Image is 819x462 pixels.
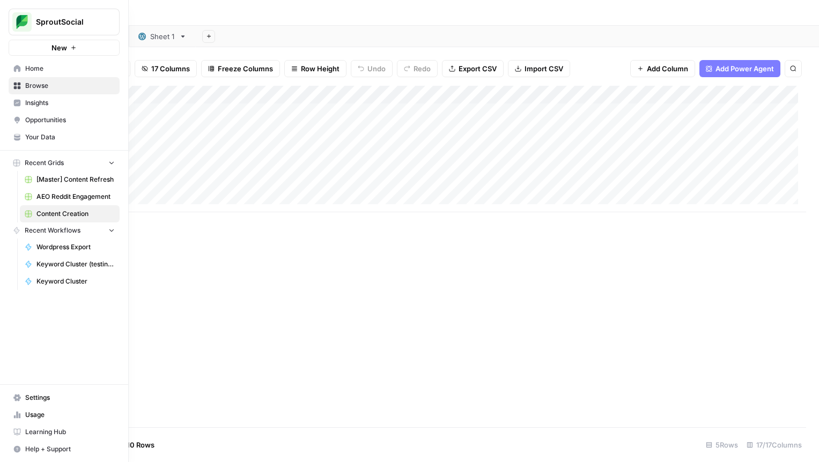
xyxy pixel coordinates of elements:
a: [Master] Content Refresh [20,171,120,188]
a: Wordpress Export [20,239,120,256]
a: Learning Hub [9,423,120,441]
img: SproutSocial Logo [12,12,32,32]
button: Recent Workflows [9,222,120,239]
span: SproutSocial [36,17,101,27]
span: Add 10 Rows [112,439,154,450]
span: Undo [367,63,386,74]
span: Keyword Cluster (testing copy) [36,259,115,269]
a: Opportunities [9,111,120,129]
span: Recent Workflows [25,226,80,235]
button: Undo [351,60,393,77]
button: Row Height [284,60,346,77]
span: New [51,42,67,53]
a: Content Creation [20,205,120,222]
span: Insights [25,98,115,108]
button: Help + Support [9,441,120,458]
span: Opportunities [25,115,115,125]
a: Keyword Cluster [20,273,120,290]
span: Recent Grids [25,158,64,168]
a: Settings [9,389,120,406]
a: Insights [9,94,120,111]
div: Sheet 1 [150,31,175,42]
span: Add Column [647,63,688,74]
button: Import CSV [508,60,570,77]
span: [Master] Content Refresh [36,175,115,184]
button: Export CSV [442,60,504,77]
a: Sheet 1 [129,26,196,47]
button: Add Power Agent [699,60,780,77]
div: 17/17 Columns [742,436,806,453]
a: AEO Reddit Engagement [20,188,120,205]
span: Settings [25,393,115,403]
button: Workspace: SproutSocial [9,9,120,35]
button: Recent Grids [9,155,120,171]
button: 17 Columns [135,60,197,77]
span: Freeze Columns [218,63,273,74]
span: Row Height [301,63,340,74]
a: Keyword Cluster (testing copy) [20,256,120,273]
span: Help + Support [25,444,115,454]
button: Redo [397,60,438,77]
span: AEO Reddit Engagement [36,192,115,202]
span: Home [25,64,115,73]
a: Browse [9,77,120,94]
button: New [9,40,120,56]
a: Your Data [9,129,120,146]
span: Redo [414,63,431,74]
span: Wordpress Export [36,242,115,252]
span: 17 Columns [151,63,190,74]
span: Browse [25,81,115,91]
div: 5 Rows [702,436,742,453]
span: Content Creation [36,209,115,219]
button: Freeze Columns [201,60,280,77]
span: Your Data [25,132,115,142]
span: Export CSV [459,63,497,74]
button: Add Column [630,60,695,77]
span: Import CSV [525,63,563,74]
span: Usage [25,410,115,420]
span: Learning Hub [25,427,115,437]
a: Home [9,60,120,77]
span: Add Power Agent [715,63,774,74]
a: Usage [9,406,120,423]
span: Keyword Cluster [36,277,115,286]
